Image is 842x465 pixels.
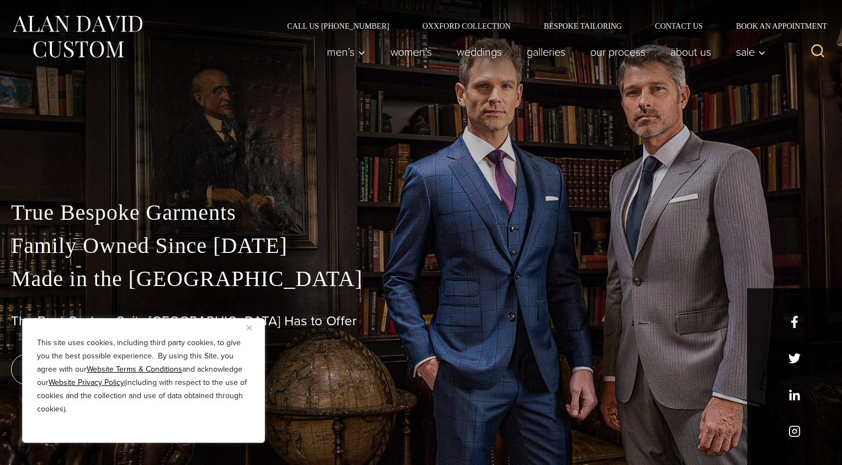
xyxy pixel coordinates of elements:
a: Book an Appointment [719,22,831,30]
a: Galleries [515,41,578,63]
a: About Us [658,41,724,63]
a: Call Us [PHONE_NUMBER] [271,22,406,30]
p: True Bespoke Garments Family Owned Since [DATE] Made in the [GEOGRAPHIC_DATA] [11,196,831,295]
a: weddings [444,41,515,63]
span: Men’s [327,46,366,57]
a: Contact Us [638,22,719,30]
a: Oxxford Collection [406,22,527,30]
a: Our Process [578,41,658,63]
span: Sale [736,46,766,57]
h1: The Best Custom Suits [GEOGRAPHIC_DATA] Has to Offer [11,313,831,329]
img: Alan David Custom [11,12,144,61]
p: This site uses cookies, including third party cookies, to give you the best possible experience. ... [37,336,250,416]
nav: Secondary Navigation [271,22,831,30]
a: Website Privacy Policy [49,377,124,388]
a: Website Terms & Conditions [87,363,182,375]
img: Close [247,325,252,330]
a: book an appointment [11,354,166,385]
nav: Primary Navigation [315,41,772,63]
a: Women’s [378,41,444,63]
button: View Search Form [804,39,831,65]
a: Bespoke Tailoring [527,22,638,30]
button: Close [247,321,260,334]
